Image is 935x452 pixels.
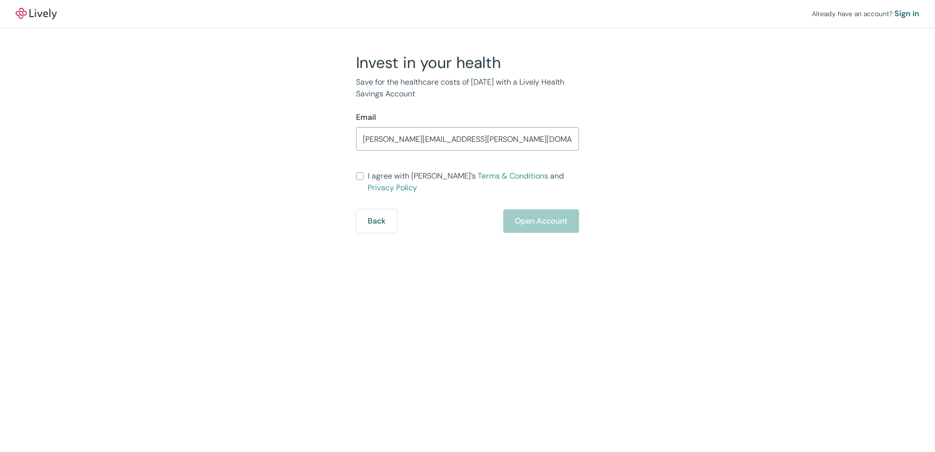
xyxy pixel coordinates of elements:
[368,182,417,193] a: Privacy Policy
[368,170,579,194] span: I agree with [PERSON_NAME]’s and
[894,8,919,20] a: Sign in
[356,209,397,233] button: Back
[16,8,57,20] a: LivelyLively
[812,8,919,20] div: Already have an account?
[16,8,57,20] img: Lively
[356,53,579,72] h2: Invest in your health
[356,112,376,123] label: Email
[478,171,548,181] a: Terms & Conditions
[356,76,579,100] p: Save for the healthcare costs of [DATE] with a Lively Health Savings Account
